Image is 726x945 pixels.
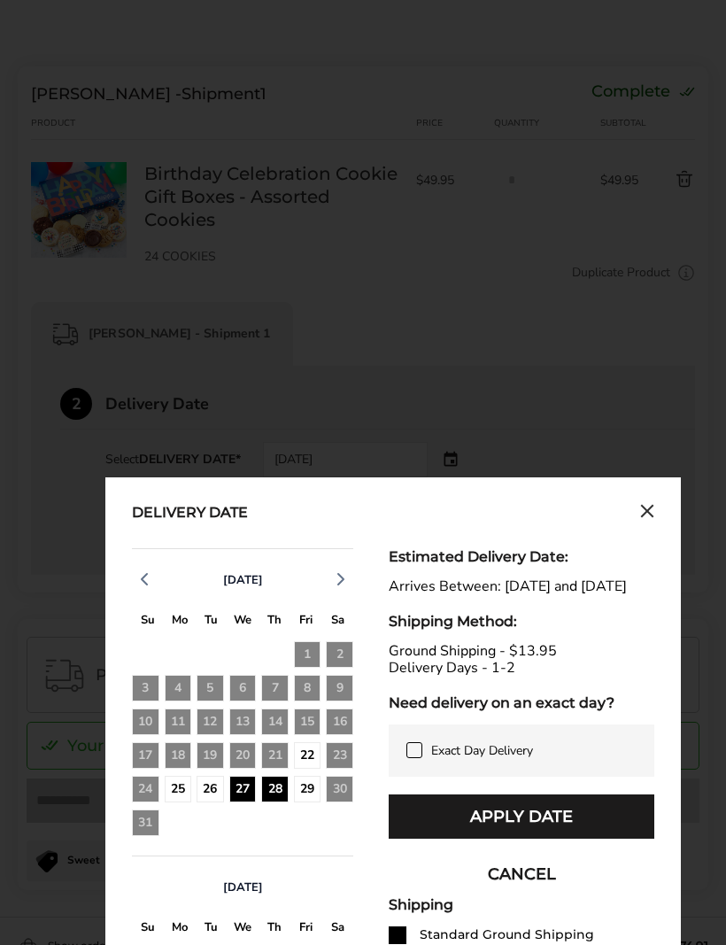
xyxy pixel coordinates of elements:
div: M [164,608,196,636]
div: S [132,916,164,943]
div: W [227,916,259,943]
div: M [164,916,196,943]
span: [DATE] [223,572,263,588]
button: Close calendar [640,504,654,523]
div: F [290,916,322,943]
div: S [321,608,353,636]
button: CANCEL [389,852,654,896]
div: Delivery Date [132,504,248,523]
div: Standard Ground Shipping [420,926,594,943]
div: T [259,608,290,636]
div: T [195,916,227,943]
div: F [290,608,322,636]
div: Arrives Between: [DATE] and [DATE] [389,578,654,595]
div: W [227,608,259,636]
div: Ground Shipping - $13.95 Delivery Days - 1-2 [389,643,654,677]
div: Shipping [389,896,654,913]
div: T [259,916,290,943]
button: [DATE] [216,572,270,588]
div: S [132,608,164,636]
div: T [195,608,227,636]
div: S [321,916,353,943]
span: [DATE] [223,879,263,895]
div: Shipping Method: [389,613,654,630]
div: Estimated Delivery Date: [389,548,654,565]
div: Need delivery on an exact day? [389,694,654,711]
button: Apply Date [389,794,654,839]
button: [DATE] [216,879,270,895]
span: Exact Day Delivery [431,742,533,759]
